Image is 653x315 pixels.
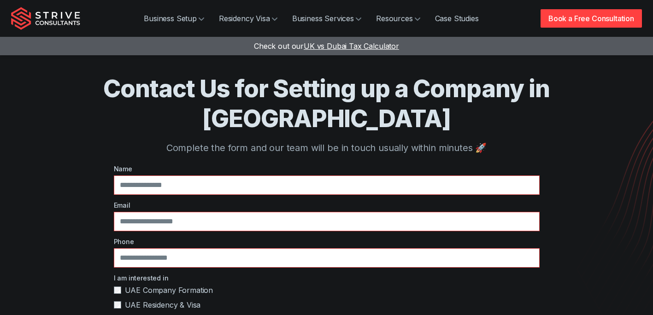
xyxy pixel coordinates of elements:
[254,41,399,51] a: Check out ourUK vs Dubai Tax Calculator
[114,164,540,174] label: Name
[114,200,540,210] label: Email
[114,237,540,246] label: Phone
[125,299,201,310] span: UAE Residency & Visa
[114,301,121,309] input: UAE Residency & Visa
[136,9,212,28] a: Business Setup
[541,9,642,28] a: Book a Free Consultation
[43,141,611,155] p: Complete the form and our team will be in touch usually within minutes 🚀
[43,74,611,134] h1: Contact Us for Setting up a Company in [GEOGRAPHIC_DATA]
[114,286,121,294] input: UAE Company Formation
[11,7,80,30] img: Strive Consultants
[125,285,213,296] span: UAE Company Formation
[428,9,486,28] a: Case Studies
[114,273,540,283] label: I am interested in
[285,9,369,28] a: Business Services
[304,41,399,51] span: UK vs Dubai Tax Calculator
[369,9,428,28] a: Resources
[212,9,285,28] a: Residency Visa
